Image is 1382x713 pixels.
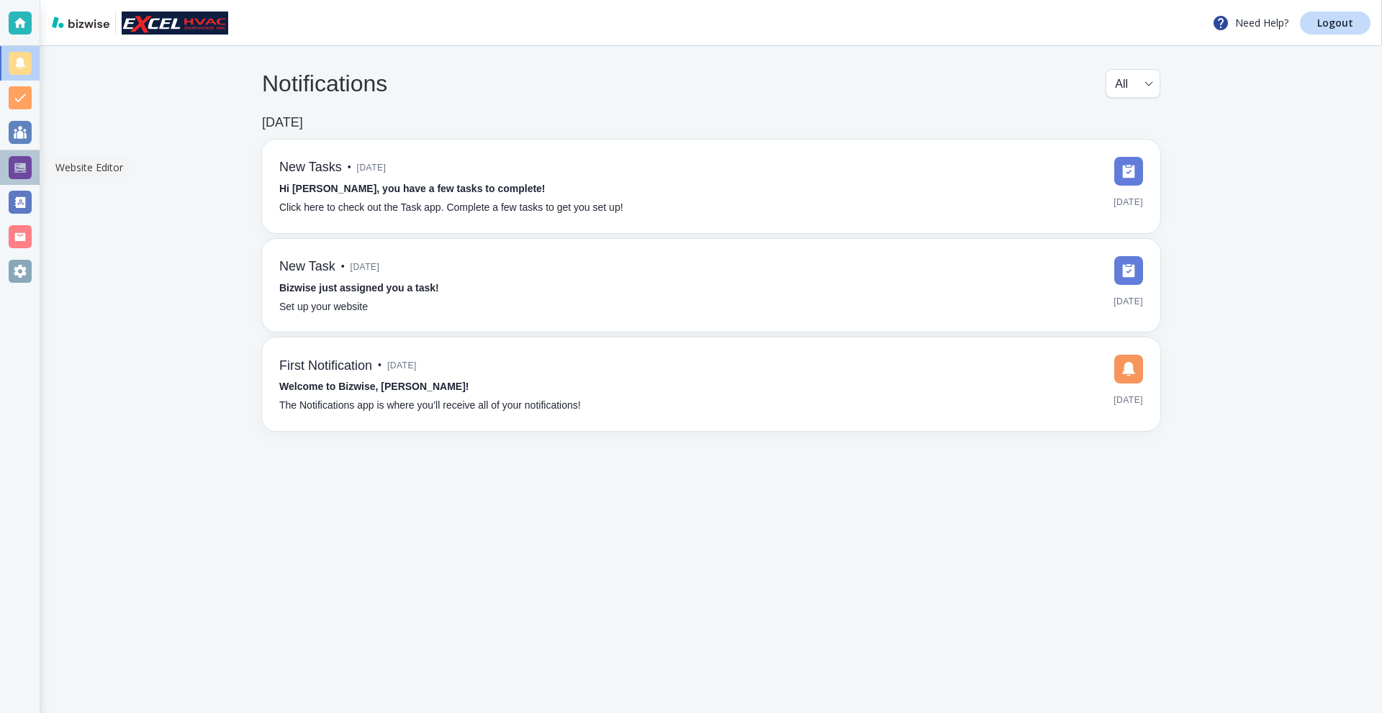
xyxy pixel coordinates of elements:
strong: Hi [PERSON_NAME], you have a few tasks to complete! [279,183,546,194]
p: The Notifications app is where you’ll receive all of your notifications! [279,398,581,414]
a: New Task•[DATE]Bizwise just assigned you a task!Set up your website[DATE] [262,239,1160,332]
h6: New Task [279,259,335,275]
p: Website Editor [55,160,123,175]
span: [DATE] [1114,191,1143,213]
a: Logout [1300,12,1370,35]
strong: Bizwise just assigned you a task! [279,282,439,294]
span: [DATE] [1114,389,1143,411]
a: First Notification•[DATE]Welcome to Bizwise, [PERSON_NAME]!The Notifications app is where you’ll ... [262,337,1160,431]
p: Logout [1317,18,1353,28]
div: All [1115,70,1151,97]
img: bizwise [52,17,109,28]
a: New Tasks•[DATE]Hi [PERSON_NAME], you have a few tasks to complete!Click here to check out the Ta... [262,140,1160,233]
h4: Notifications [262,70,387,97]
h6: [DATE] [262,115,303,131]
p: • [378,358,381,373]
img: Excel HVAC [122,12,228,35]
h6: First Notification [279,358,372,374]
img: DashboardSidebarTasks.svg [1114,157,1143,186]
p: Click here to check out the Task app. Complete a few tasks to get you set up! [279,200,623,216]
span: [DATE] [357,157,387,178]
p: • [341,259,345,275]
strong: Welcome to Bizwise, [PERSON_NAME]! [279,381,469,392]
img: DashboardSidebarNotification.svg [1114,355,1143,383]
span: [DATE] [351,256,380,278]
p: Need Help? [1212,14,1288,32]
h6: New Tasks [279,160,342,176]
p: • [348,160,351,176]
img: DashboardSidebarTasks.svg [1114,256,1143,285]
p: Set up your website [279,299,368,315]
span: [DATE] [1114,291,1143,312]
span: [DATE] [387,355,417,376]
